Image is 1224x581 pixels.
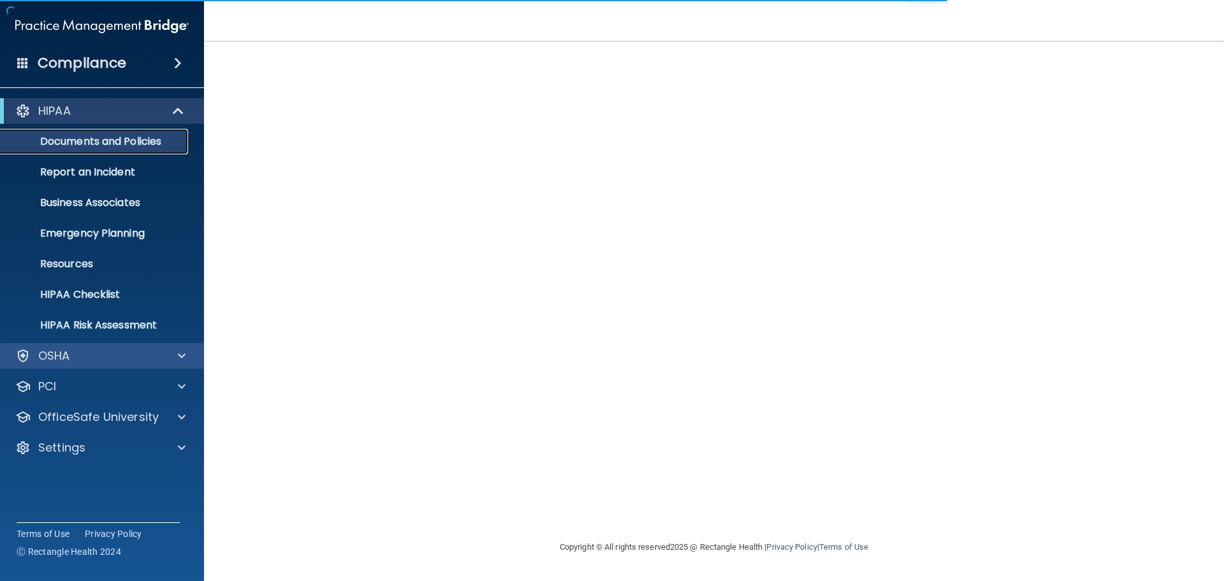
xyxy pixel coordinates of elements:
[38,440,85,455] p: Settings
[38,103,71,119] p: HIPAA
[15,348,186,364] a: OSHA
[819,542,868,552] a: Terms of Use
[38,348,70,364] p: OSHA
[38,379,56,394] p: PCI
[38,409,159,425] p: OfficeSafe University
[17,527,69,540] a: Terms of Use
[8,166,182,179] p: Report an Incident
[8,196,182,209] p: Business Associates
[17,545,121,558] span: Ⓒ Rectangle Health 2024
[15,440,186,455] a: Settings
[766,542,817,552] a: Privacy Policy
[8,319,182,332] p: HIPAA Risk Assessment
[8,135,182,148] p: Documents and Policies
[15,13,189,39] img: PMB logo
[8,288,182,301] p: HIPAA Checklist
[15,103,185,119] a: HIPAA
[85,527,142,540] a: Privacy Policy
[8,227,182,240] p: Emergency Planning
[15,379,186,394] a: PCI
[38,54,126,72] h4: Compliance
[15,409,186,425] a: OfficeSafe University
[8,258,182,270] p: Resources
[481,527,947,568] div: Copyright © All rights reserved 2025 @ Rectangle Health | |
